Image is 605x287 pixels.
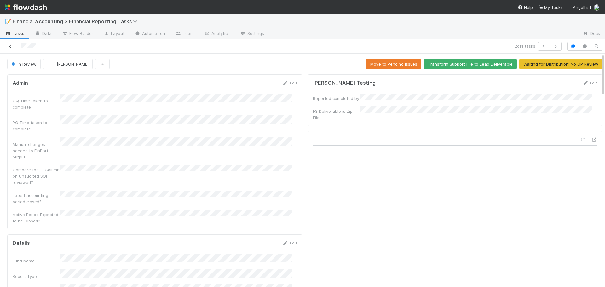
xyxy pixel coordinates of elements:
div: Manual changes needed to FinPort output [13,141,60,160]
div: Latest accounting period closed? [13,192,60,205]
button: [PERSON_NAME] [43,59,93,69]
span: AngelList [573,5,591,10]
a: Data [30,29,57,39]
span: Tasks [5,30,25,37]
span: Flow Builder [62,30,93,37]
span: 📝 [5,19,11,24]
a: Edit [282,240,297,245]
button: Waiting for Distribution: No GP Review [519,59,602,69]
button: In Review [7,59,41,69]
div: Fund Name [13,258,60,264]
img: avatar_c0d2ec3f-77e2-40ea-8107-ee7bdb5edede.png [49,61,55,67]
div: FS Deliverable is Zip File [313,108,360,121]
div: CQ Time taken to complete [13,98,60,110]
a: Layout [98,29,130,39]
span: [PERSON_NAME] [57,61,89,66]
h5: [PERSON_NAME] Testing [313,80,376,86]
a: Automation [130,29,170,39]
h5: Details [13,240,30,246]
a: Analytics [199,29,235,39]
div: Help [518,4,533,10]
span: In Review [10,61,37,66]
a: Edit [282,80,297,85]
a: Settings [235,29,269,39]
div: Report Type [13,273,60,279]
div: Reported completed by [313,95,360,101]
img: avatar_030f5503-c087-43c2-95d1-dd8963b2926c.png [594,4,600,11]
a: Flow Builder [57,29,98,39]
h5: Admin [13,80,28,86]
a: Team [170,29,199,39]
span: 2 of 4 tasks [515,43,535,49]
button: Transform Support File to Lead Deliverable [424,59,517,69]
span: Financial Accounting > Financial Reporting Tasks [13,18,141,25]
div: PQ Time taken to complete [13,119,60,132]
button: Move to Pending Issues [366,59,421,69]
div: Compare to CT Column on Unaudited SOI reviewed? [13,167,60,186]
span: My Tasks [538,5,563,10]
a: Edit [582,80,597,85]
img: logo-inverted-e16ddd16eac7371096b0.svg [5,2,47,13]
a: My Tasks [538,4,563,10]
div: Active Period Expected to be Closed? [13,211,60,224]
a: Docs [578,29,605,39]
